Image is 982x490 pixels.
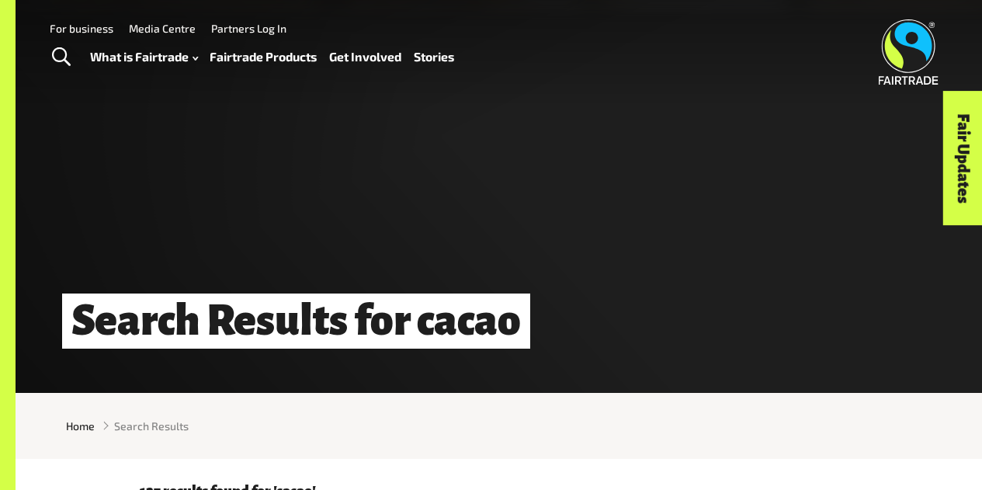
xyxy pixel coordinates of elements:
a: Toggle Search [42,38,80,77]
a: Stories [414,46,454,68]
a: What is Fairtrade [90,46,198,68]
h1: Search Results for cacao [62,294,530,349]
span: Search Results [114,418,189,434]
a: Home [66,418,95,434]
img: Fairtrade Australia New Zealand logo [879,19,939,85]
a: For business [50,22,113,35]
a: Fairtrade Products [210,46,317,68]
a: Partners Log In [211,22,286,35]
a: Get Involved [329,46,401,68]
a: Media Centre [129,22,196,35]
